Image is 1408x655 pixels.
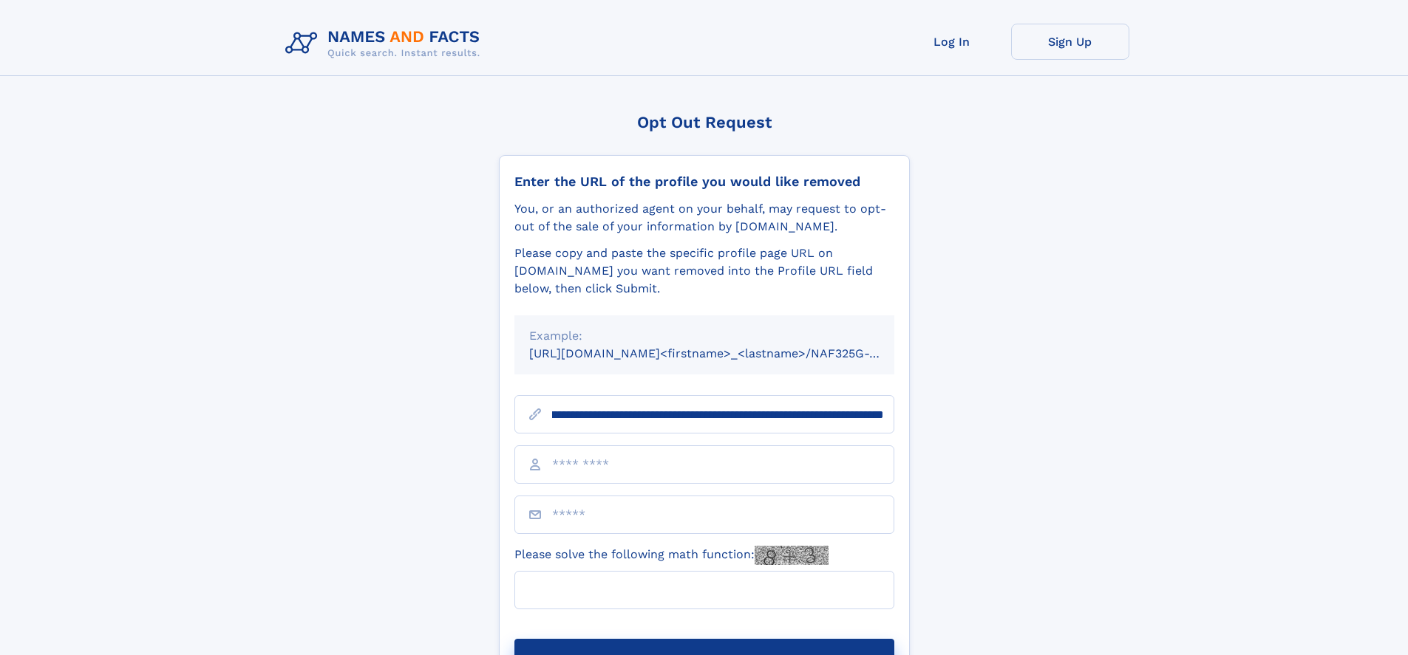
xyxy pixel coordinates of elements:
[514,546,829,565] label: Please solve the following math function:
[893,24,1011,60] a: Log In
[1011,24,1129,60] a: Sign Up
[514,200,894,236] div: You, or an authorized agent on your behalf, may request to opt-out of the sale of your informatio...
[529,327,880,345] div: Example:
[499,113,910,131] div: Opt Out Request
[514,174,894,190] div: Enter the URL of the profile you would like removed
[514,244,894,298] div: Please copy and paste the specific profile page URL on [DOMAIN_NAME] you want removed into the Pr...
[529,346,922,360] small: [URL][DOMAIN_NAME]<firstname>_<lastname>/NAF325G-xxxxxxxx
[279,24,492,64] img: Logo Names and Facts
